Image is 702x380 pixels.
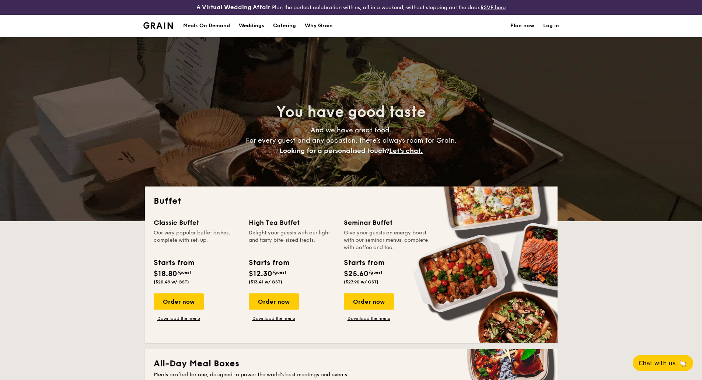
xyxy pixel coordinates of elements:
[154,279,189,285] span: ($20.49 w/ GST)
[177,270,191,275] span: /guest
[678,359,687,367] span: 🦙
[154,195,549,207] h2: Buffet
[154,217,240,228] div: Classic Buffet
[543,15,559,37] a: Log in
[510,15,534,37] a: Plan now
[249,257,289,268] div: Starts from
[344,315,394,321] a: Download the menu
[344,217,430,228] div: Seminar Buffet
[249,279,282,285] span: ($13.41 w/ GST)
[249,293,299,310] div: Order now
[143,22,173,29] img: Grain
[276,103,426,121] span: You have good taste
[269,15,300,37] a: Catering
[179,15,234,37] a: Meals On Demand
[143,22,173,29] a: Logotype
[273,15,296,37] h1: Catering
[389,147,423,155] span: Let's chat.
[234,15,269,37] a: Weddings
[249,269,272,278] span: $12.30
[139,3,563,12] div: Plan the perfect celebration with us, all in a weekend, without stepping out the door.
[344,293,394,310] div: Order now
[249,315,299,321] a: Download the menu
[154,293,204,310] div: Order now
[272,270,286,275] span: /guest
[183,15,230,37] div: Meals On Demand
[154,315,204,321] a: Download the menu
[305,15,333,37] div: Why Grain
[639,360,675,367] span: Chat with us
[249,217,335,228] div: High Tea Buffet
[249,229,335,251] div: Delight your guests with our light and tasty bite-sized treats.
[300,15,337,37] a: Why Grain
[154,229,240,251] div: Our very popular buffet dishes, complete with set-up.
[154,371,549,379] div: Meals crafted for one, designed to power the world's best meetings and events.
[344,269,369,278] span: $25.60
[279,147,389,155] span: Looking for a personalised touch?
[344,257,384,268] div: Starts from
[154,358,549,370] h2: All-Day Meal Boxes
[196,3,270,12] h4: A Virtual Wedding Affair
[154,269,177,278] span: $18.80
[369,270,383,275] span: /guest
[239,15,264,37] div: Weddings
[633,355,693,371] button: Chat with us🦙
[481,4,506,11] a: RSVP here
[246,126,457,155] span: And we have great food. For every guest and any occasion, there’s always room for Grain.
[154,257,194,268] div: Starts from
[344,229,430,251] div: Give your guests an energy boost with our seminar menus, complete with coffee and tea.
[344,279,378,285] span: ($27.90 w/ GST)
